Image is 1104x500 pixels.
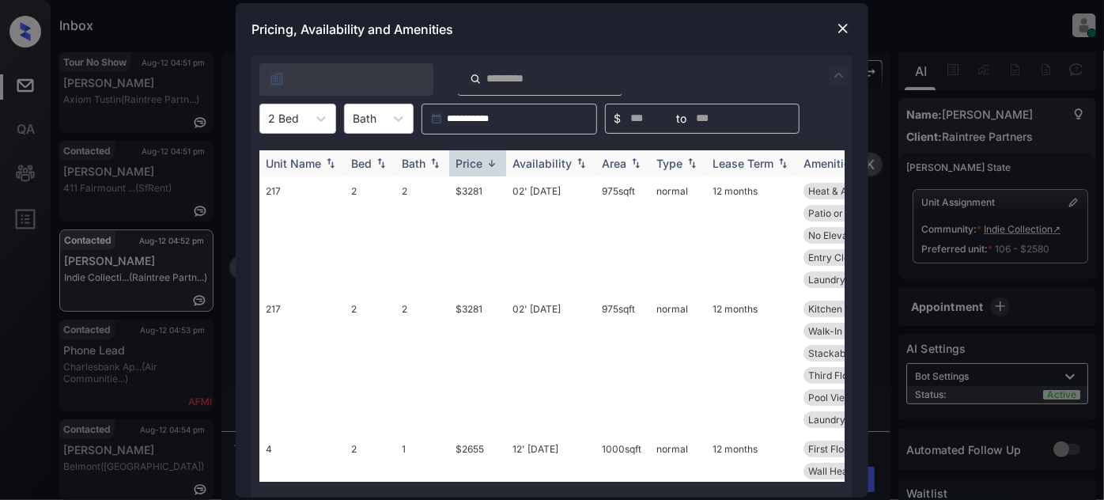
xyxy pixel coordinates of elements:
img: sorting [573,157,589,169]
img: icon-zuma [470,72,482,86]
span: $ [614,110,621,127]
img: sorting [427,157,443,169]
div: Unit Name [266,157,321,170]
td: normal [650,434,706,486]
td: 217 [259,176,345,294]
td: 217 [259,294,345,434]
td: 12' [DATE] [506,434,595,486]
td: 12 months [706,176,797,294]
span: Third Floor [808,369,857,381]
td: 2 [345,176,395,294]
span: Heat & Air Cond... [808,185,887,197]
span: Wall Heater [808,465,860,477]
span: to [676,110,686,127]
span: Kitchen Pantry [808,303,875,315]
td: normal [650,294,706,434]
td: 1000 sqft [595,434,650,486]
div: Price [456,157,482,170]
td: 12 months [706,294,797,434]
td: $2655 [449,434,506,486]
img: icon-zuma [830,66,849,85]
td: 2 [395,176,449,294]
td: $3281 [449,176,506,294]
td: 02' [DATE] [506,294,595,434]
td: 975 sqft [595,176,650,294]
td: 2 [395,294,449,434]
div: Type [656,157,682,170]
span: First Floor [808,443,853,455]
img: sorting [775,157,791,169]
td: 975 sqft [595,294,650,434]
td: 2 [345,294,395,434]
span: Laundry Room Pr... [808,274,893,286]
img: sorting [373,157,389,169]
span: No Elevator Acc... [808,229,887,241]
img: close [835,21,851,36]
span: Pool View - Par... [808,392,884,403]
td: 1 [395,434,449,486]
img: sorting [684,157,700,169]
td: $3281 [449,294,506,434]
span: Patio or Balcon... [808,207,883,219]
div: Lease Term [713,157,773,170]
span: Entry Closet [808,252,863,263]
div: Bath [402,157,425,170]
div: Area [602,157,626,170]
img: icon-zuma [269,71,285,87]
div: Pricing, Availability and Amenities [236,3,868,55]
td: 02' [DATE] [506,176,595,294]
div: Bed [351,157,372,170]
div: Availability [512,157,572,170]
td: 4 [259,434,345,486]
td: 2 [345,434,395,486]
span: Walk-In Closets [808,325,878,337]
td: 12 months [706,434,797,486]
div: Amenities [803,157,856,170]
img: sorting [628,157,644,169]
img: sorting [323,157,338,169]
td: normal [650,176,706,294]
span: Stackable Washe... [808,347,893,359]
img: sorting [484,157,500,169]
span: Laundry Room Pr... [808,414,893,426]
